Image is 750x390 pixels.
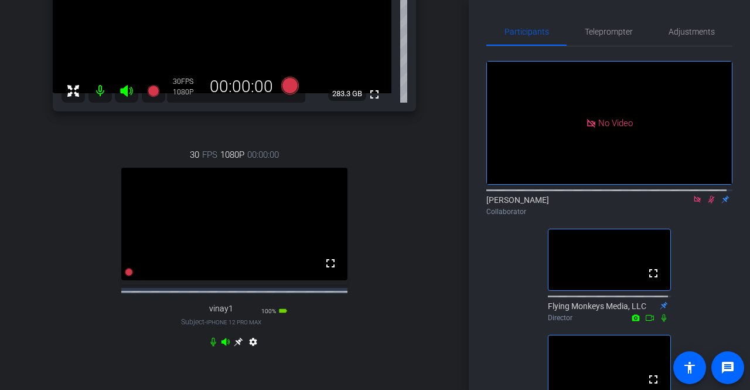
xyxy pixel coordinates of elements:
mat-icon: accessibility [683,361,697,375]
mat-icon: message [721,361,735,375]
span: Adjustments [669,28,715,36]
span: 100% [261,308,276,314]
div: Director [548,313,671,323]
span: 1080P [220,148,244,161]
div: 1080P [173,87,202,97]
span: iPhone 12 Pro Max [206,319,261,325]
span: FPS [181,77,193,86]
mat-icon: fullscreen [323,256,337,270]
span: - [204,318,206,326]
mat-icon: settings [246,337,260,351]
span: Participants [504,28,549,36]
mat-icon: fullscreen [367,87,381,101]
span: No Video [598,117,633,128]
mat-icon: fullscreen [646,372,660,386]
div: Flying Monkeys Media, LLC [548,300,671,323]
span: 00:00:00 [247,148,279,161]
span: Teleprompter [585,28,633,36]
span: Subject [181,317,261,327]
span: FPS [202,148,217,161]
mat-icon: battery_std [278,306,288,316]
span: vinay1 [209,304,233,314]
div: 00:00:00 [202,77,281,97]
div: Collaborator [486,206,732,217]
mat-icon: fullscreen [646,266,660,280]
div: 30 [173,77,202,86]
span: 30 [190,148,199,161]
span: 283.3 GB [328,87,366,101]
div: [PERSON_NAME] [486,194,732,217]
